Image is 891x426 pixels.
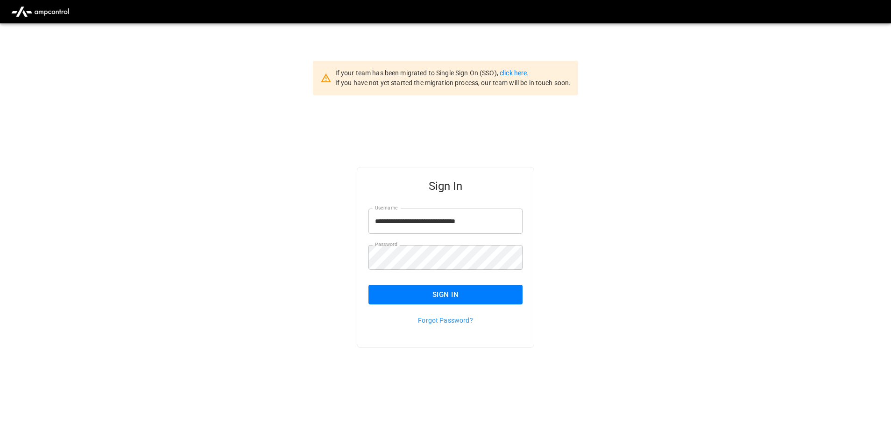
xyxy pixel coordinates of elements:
span: If you have not yet started the migration process, our team will be in touch soon. [335,79,571,87]
a: click here. [500,69,529,77]
h5: Sign In [368,179,523,194]
label: Password [375,241,397,248]
img: ampcontrol.io logo [7,3,73,21]
label: Username [375,204,397,212]
span: If your team has been migrated to Single Sign On (SSO), [335,69,500,77]
p: Forgot Password? [368,316,523,325]
button: Sign In [368,285,523,304]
